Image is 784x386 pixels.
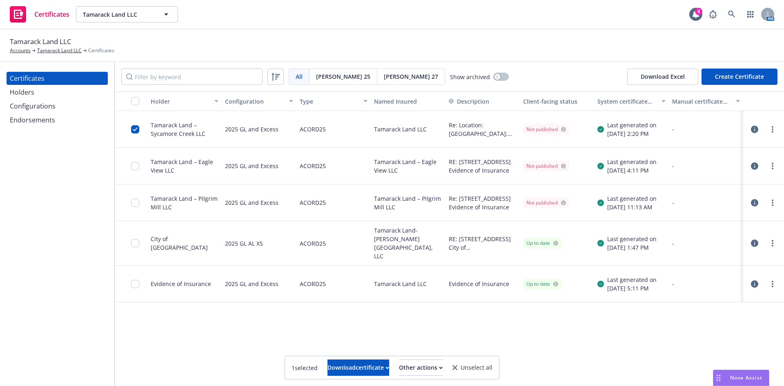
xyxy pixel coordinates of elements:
[10,72,45,85] div: Certificates
[607,166,657,175] div: [DATE] 4:11 PM
[371,111,445,148] div: Tamarack Land LLC
[713,370,724,386] div: Drag to move
[300,97,359,106] div: Type
[672,239,740,248] div: -
[672,97,731,106] div: Manual certificate last generated
[627,69,698,85] button: Download Excel
[296,72,303,81] span: All
[7,113,108,126] a: Endorsements
[300,226,326,260] div: ACORD25
[526,240,558,247] div: Up to date
[327,359,389,376] button: Downloadcertificate
[768,124,777,134] a: more
[449,280,509,288] span: Evidence of Insurance
[523,97,591,106] div: Client-facing status
[607,158,657,166] div: Last generated on
[768,161,777,171] a: more
[131,162,139,170] input: Toggle Row Selected
[449,158,517,175] button: RE: [STREET_ADDRESS] Evidence of Insurance
[225,153,278,179] div: 2025 GL and Excess
[450,73,490,81] span: Show archived
[7,86,108,99] a: Holders
[147,91,222,111] button: Holder
[371,184,445,221] div: Tamarack Land – Pilgrim Mill LLC
[452,359,492,376] button: Unselect all
[724,6,740,22] a: Search
[151,158,218,175] div: Tamarack Land – Eagle View LLC
[10,113,55,126] div: Endorsements
[88,47,114,54] span: Certificates
[131,97,139,105] input: Select all
[526,199,566,206] div: Not published
[10,86,34,99] div: Holders
[526,126,566,133] div: Not published
[131,239,139,247] input: Toggle Row Selected
[768,279,777,289] a: more
[131,125,139,133] input: Toggle Row Selected
[607,275,657,284] div: Last generated on
[10,36,71,47] span: Tamarack Land LLC
[151,194,218,211] div: Tamarack Land – Pilgrim Mill LLC
[10,47,31,54] a: Accounts
[526,162,566,170] div: Not published
[296,91,371,111] button: Type
[449,194,517,211] button: Re: [STREET_ADDRESS] Evidence of Insurance
[768,238,777,248] a: more
[292,364,318,372] span: 1 selected
[461,365,492,370] span: Unselect all
[672,198,740,207] div: -
[672,280,740,288] div: -
[695,8,702,15] div: 8
[705,6,721,22] a: Report a Bug
[151,121,218,138] div: Tamarack Land – Sycamore Creek LLC
[300,271,326,297] div: ACORD25
[713,370,769,386] button: Nova Assist
[371,221,445,266] div: Tamarack Land-[PERSON_NAME][GEOGRAPHIC_DATA], LLC
[10,100,56,113] div: Configurations
[607,203,657,211] div: [DATE] 11:13 AM
[225,189,278,216] div: 2025 GL and Excess
[121,69,263,85] input: Filter by keyword
[607,243,657,252] div: [DATE] 1:47 PM
[449,97,489,106] button: Description
[151,235,218,252] div: City of [GEOGRAPHIC_DATA]
[449,121,517,138] button: Re: Location: [GEOGRAPHIC_DATA]; [STREET_ADDRESS]; 8 Acres Evidence of Insurance
[669,91,743,111] button: Manual certificate last generated
[672,125,740,133] div: -
[449,235,517,252] button: RE: [STREET_ADDRESS] City of [GEOGRAPHIC_DATA] is included as an additional insured as required b...
[399,359,443,376] button: Other actions
[607,194,657,203] div: Last generated on
[730,374,762,381] span: Nova Assist
[702,69,777,85] button: Create Certificate
[225,116,278,142] div: 2025 GL and Excess
[607,284,657,293] div: [DATE] 5:11 PM
[768,198,777,208] a: more
[7,72,108,85] a: Certificates
[151,97,209,106] div: Holder
[371,266,445,302] div: Tamarack Land LLC
[300,116,326,142] div: ACORD25
[597,97,656,106] div: System certificate last generated
[371,148,445,184] div: Tamarack Land – Eagle View LLC
[300,153,326,179] div: ACORD25
[131,280,139,288] input: Toggle Row Selected
[37,47,82,54] a: Tamarack Land LLC
[607,121,657,129] div: Last generated on
[76,6,178,22] button: Tamarack Land LLC
[384,72,438,81] span: [PERSON_NAME] 27
[222,91,296,111] button: Configuration
[225,226,263,260] div: 2025 GL AL XS
[672,162,740,170] div: -
[300,189,326,216] div: ACORD25
[7,3,73,26] a: Certificates
[34,11,69,18] span: Certificates
[607,235,657,243] div: Last generated on
[225,271,278,297] div: 2025 GL and Excess
[526,280,558,288] div: Up to date
[316,72,370,81] span: [PERSON_NAME] 25
[371,91,445,111] button: Named Insured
